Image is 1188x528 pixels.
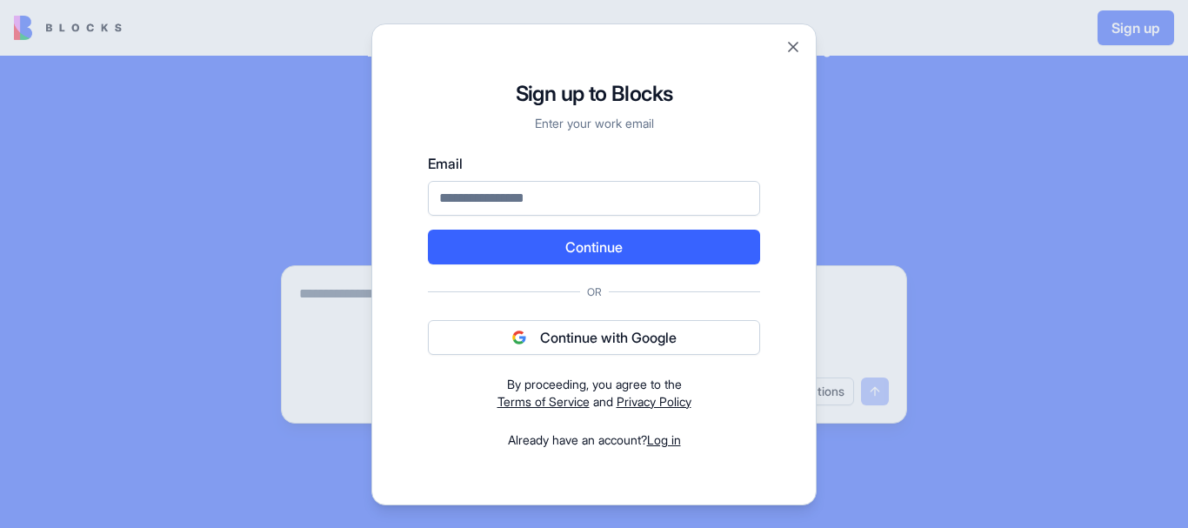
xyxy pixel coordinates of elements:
[647,432,681,447] a: Log in
[512,331,526,344] img: google logo
[428,80,760,108] h1: Sign up to Blocks
[428,230,760,264] button: Continue
[497,394,590,409] a: Terms of Service
[784,38,802,56] button: Close
[428,376,760,393] div: By proceeding, you agree to the
[617,394,691,409] a: Privacy Policy
[428,320,760,355] button: Continue with Google
[428,115,760,132] p: Enter your work email
[428,431,760,449] div: Already have an account?
[428,153,760,174] label: Email
[580,285,609,299] span: Or
[428,376,760,411] div: and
